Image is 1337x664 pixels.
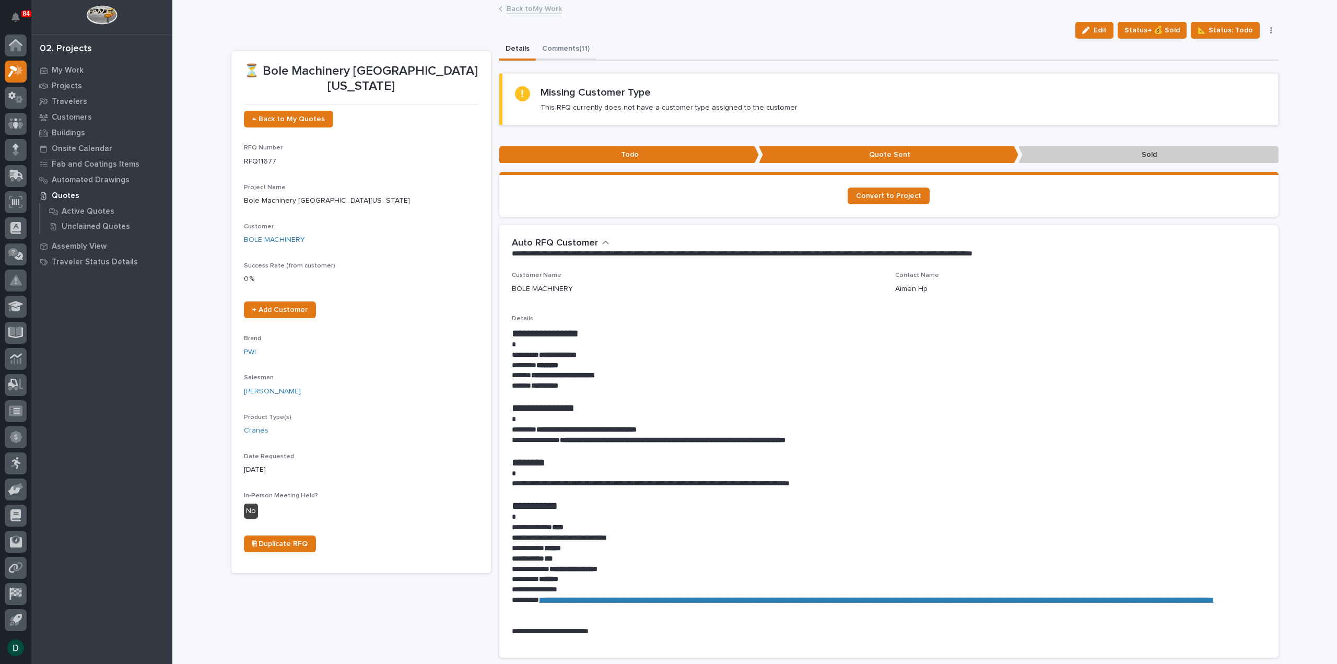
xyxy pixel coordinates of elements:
[512,238,609,249] button: Auto RFQ Customer
[244,184,286,191] span: Project Name
[848,188,930,204] a: Convert to Project
[31,238,172,254] a: Assembly View
[244,386,301,397] a: [PERSON_NAME]
[499,146,759,164] p: Todo
[244,414,291,421] span: Product Type(s)
[5,637,27,659] button: users-avatar
[31,62,172,78] a: My Work
[252,306,308,313] span: + Add Customer
[244,425,268,436] a: Cranes
[244,145,283,151] span: RFQ Number
[5,6,27,28] button: Notifications
[856,192,921,200] span: Convert to Project
[1118,22,1187,39] button: Status→ 💰 Sold
[512,238,598,249] h2: Auto RFQ Customer
[40,204,172,218] a: Active Quotes
[13,13,27,29] div: Notifications84
[244,111,333,127] a: ← Back to My Quotes
[31,188,172,203] a: Quotes
[244,335,261,342] span: Brand
[244,64,478,94] p: ⏳ Bole Machinery [GEOGRAPHIC_DATA][US_STATE]
[31,172,172,188] a: Automated Drawings
[31,109,172,125] a: Customers
[512,272,561,278] span: Customer Name
[52,160,139,169] p: Fab and Coatings Items
[244,235,305,246] a: BOLE MACHINERY
[895,272,939,278] span: Contact Name
[244,375,274,381] span: Salesman
[1198,24,1253,37] span: 📐 Status: Todo
[541,86,651,99] h2: Missing Customer Type
[244,263,335,269] span: Success Rate (from customer)
[52,129,85,138] p: Buildings
[86,5,117,25] img: Workspace Logo
[244,453,294,460] span: Date Requested
[244,224,274,230] span: Customer
[31,254,172,270] a: Traveler Status Details
[52,97,87,107] p: Travelers
[52,258,138,267] p: Traveler Status Details
[759,146,1018,164] p: Quote Sent
[1094,26,1107,35] span: Edit
[244,493,318,499] span: In-Person Meeting Held?
[31,125,172,141] a: Buildings
[507,2,562,14] a: Back toMy Work
[52,191,79,201] p: Quotes
[23,10,30,17] p: 84
[52,113,92,122] p: Customers
[1191,22,1260,39] button: 📐 Status: Todo
[244,347,256,358] a: PWI
[40,43,92,55] div: 02. Projects
[541,103,797,112] p: This RFQ currently does not have a customer type assigned to the customer
[512,316,533,322] span: Details
[52,81,82,91] p: Projects
[62,222,130,231] p: Unclaimed Quotes
[40,219,172,234] a: Unclaimed Quotes
[512,284,573,295] p: BOLE MACHINERY
[536,39,596,61] button: Comments (11)
[244,504,258,519] div: No
[52,176,130,185] p: Automated Drawings
[244,535,316,552] a: ⎘ Duplicate RFQ
[244,156,478,167] p: RFQ11677
[244,464,478,475] p: [DATE]
[31,156,172,172] a: Fab and Coatings Items
[252,540,308,547] span: ⎘ Duplicate RFQ
[31,94,172,109] a: Travelers
[252,115,325,123] span: ← Back to My Quotes
[1018,146,1278,164] p: Sold
[244,195,478,206] p: Bole Machinery [GEOGRAPHIC_DATA][US_STATE]
[499,39,536,61] button: Details
[52,144,112,154] p: Onsite Calendar
[31,78,172,94] a: Projects
[1124,24,1180,37] span: Status→ 💰 Sold
[31,141,172,156] a: Onsite Calendar
[244,301,316,318] a: + Add Customer
[52,242,107,251] p: Assembly View
[52,66,84,75] p: My Work
[895,284,928,295] p: Aimen Hp
[62,207,114,216] p: Active Quotes
[1075,22,1113,39] button: Edit
[244,274,478,285] p: 0 %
